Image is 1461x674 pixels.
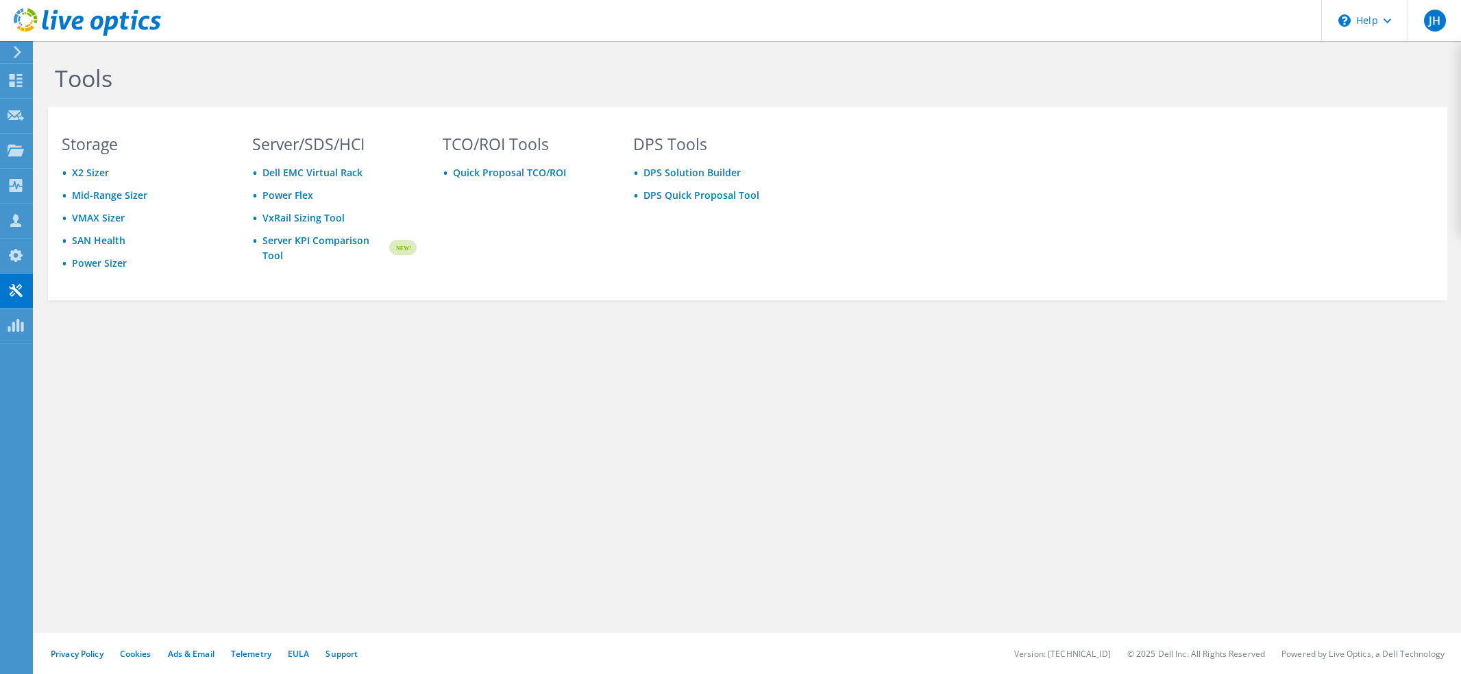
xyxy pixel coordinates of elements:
[72,189,147,202] a: Mid-Range Sizer
[1014,648,1111,660] li: Version: [TECHNICAL_ID]
[231,648,271,660] a: Telemetry
[262,189,313,202] a: Power Flex
[326,648,358,660] a: Support
[55,64,980,93] h1: Tools
[387,232,417,264] img: new-badge.svg
[453,166,566,179] a: Quick Proposal TCO/ROI
[1127,648,1265,660] li: © 2025 Dell Inc. All Rights Reserved
[643,189,759,202] a: DPS Quick Proposal Tool
[443,136,607,152] h3: TCO/ROI Tools
[72,234,125,247] a: SAN Health
[72,166,109,179] a: X2 Sizer
[262,233,387,263] a: Server KPI Comparison Tool
[288,648,309,660] a: EULA
[72,256,127,269] a: Power Sizer
[72,211,125,224] a: VMAX Sizer
[51,648,103,660] a: Privacy Policy
[252,136,417,152] h3: Server/SDS/HCI
[120,648,151,660] a: Cookies
[1281,648,1445,660] li: Powered by Live Optics, a Dell Technology
[62,136,226,152] h3: Storage
[262,166,363,179] a: Dell EMC Virtual Rack
[262,211,345,224] a: VxRail Sizing Tool
[643,166,741,179] a: DPS Solution Builder
[168,648,214,660] a: Ads & Email
[633,136,798,152] h3: DPS Tools
[1424,10,1446,32] span: JH
[1338,14,1351,27] svg: \n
